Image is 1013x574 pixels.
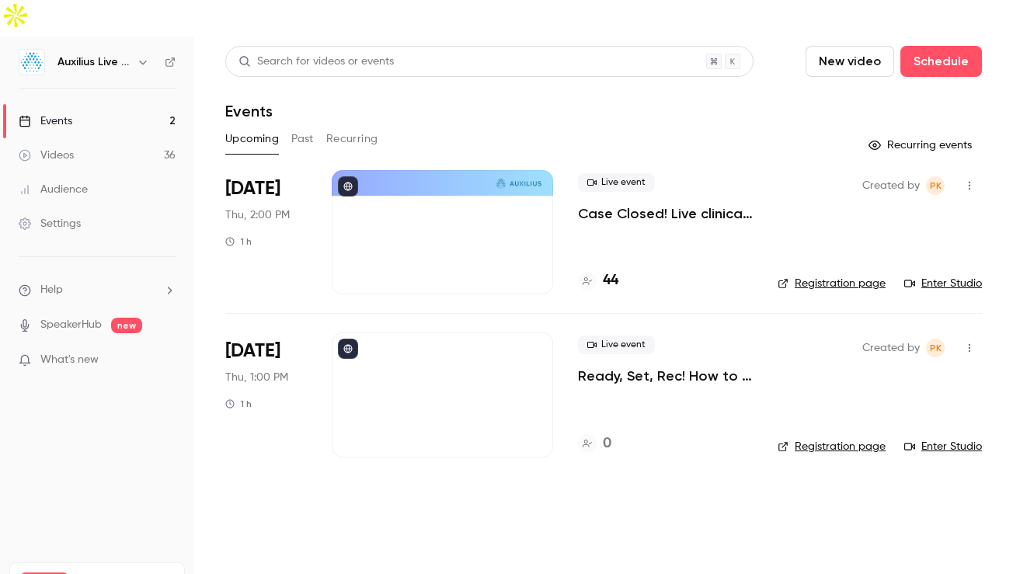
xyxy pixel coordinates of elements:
[778,439,886,454] a: Registration page
[19,182,88,197] div: Audience
[19,148,74,163] div: Videos
[578,204,753,223] a: Case Closed! Live clinical accrual and close walkthrough
[862,133,982,158] button: Recurring events
[57,54,131,70] h6: Auxilius Live Sessions
[862,176,920,195] span: Created by
[40,282,63,298] span: Help
[862,339,920,357] span: Created by
[930,339,942,357] span: PK
[225,207,290,223] span: Thu, 2:00 PM
[291,127,314,151] button: Past
[904,439,982,454] a: Enter Studio
[326,127,378,151] button: Recurring
[225,102,273,120] h1: Events
[926,339,945,357] span: Peter Kinchley
[225,127,279,151] button: Upcoming
[225,176,280,201] span: [DATE]
[603,433,611,454] h4: 0
[40,352,99,368] span: What's new
[225,370,288,385] span: Thu, 1:00 PM
[930,176,942,195] span: PK
[225,398,252,410] div: 1 h
[19,282,176,298] li: help-dropdown-opener
[225,170,307,294] div: Aug 14 Thu, 2:00 PM (America/New York)
[806,46,894,77] button: New video
[19,50,44,75] img: Auxilius Live Sessions
[578,433,611,454] a: 0
[19,216,81,231] div: Settings
[225,332,307,457] div: Sep 25 Thu, 1:00 PM (America/New York)
[900,46,982,77] button: Schedule
[778,276,886,291] a: Registration page
[578,173,655,192] span: Live event
[578,270,618,291] a: 44
[926,176,945,195] span: Peter Kinchley
[578,367,753,385] a: Ready, Set, Rec! How to automate site payment reconciliation and take control of your study close...
[19,113,72,129] div: Events
[904,276,982,291] a: Enter Studio
[238,54,394,70] div: Search for videos or events
[40,317,102,333] a: SpeakerHub
[111,318,142,333] span: new
[225,235,252,248] div: 1 h
[225,339,280,364] span: [DATE]
[603,270,618,291] h4: 44
[578,336,655,354] span: Live event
